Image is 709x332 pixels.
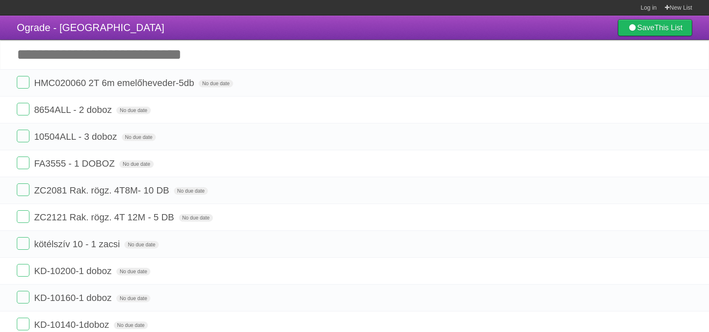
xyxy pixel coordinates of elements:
label: Done [17,318,29,330]
span: No due date [179,214,213,222]
label: Done [17,291,29,303]
span: No due date [122,133,156,141]
label: Done [17,103,29,115]
span: 10504ALL - 3 doboz [34,131,119,142]
label: Done [17,130,29,142]
span: No due date [116,268,150,275]
span: ZC2081 Rak. rögz. 4T8M- 10 DB [34,185,171,196]
span: KD-10200-1 doboz [34,266,114,276]
span: No due date [116,295,150,302]
span: No due date [114,322,148,329]
span: No due date [174,187,208,195]
span: 8654ALL - 2 doboz [34,105,114,115]
span: No due date [119,160,153,168]
span: KD-10140-1doboz [34,319,111,330]
span: No due date [124,241,158,248]
span: Ograde - [GEOGRAPHIC_DATA] [17,22,164,33]
label: Done [17,157,29,169]
b: This List [654,24,683,32]
span: KD-10160-1 doboz [34,293,114,303]
span: HMC020060 2T 6m emelőheveder-5db [34,78,196,88]
span: No due date [199,80,233,87]
label: Done [17,76,29,89]
span: FA3555 - 1 DOBOZ [34,158,117,169]
a: SaveThis List [618,19,692,36]
label: Done [17,237,29,250]
label: Done [17,264,29,277]
label: Done [17,183,29,196]
span: ZC2121 Rak. rögz. 4T 12M - 5 DB [34,212,176,222]
span: No due date [116,107,150,114]
label: Done [17,210,29,223]
span: kötélszív 10 - 1 zacsi [34,239,122,249]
